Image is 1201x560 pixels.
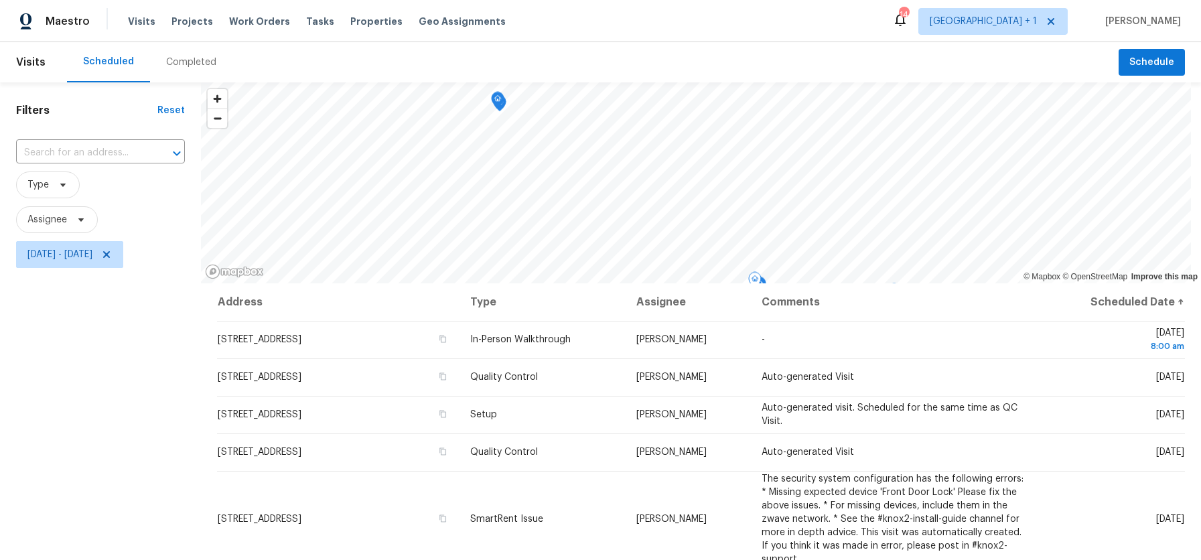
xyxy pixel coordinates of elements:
div: Map marker [748,272,762,293]
button: Copy Address [437,512,449,524]
a: Mapbox [1023,272,1060,281]
button: Schedule [1119,49,1185,76]
th: Comments [751,283,1042,321]
span: [STREET_ADDRESS] [218,447,301,457]
span: Quality Control [470,447,538,457]
canvas: Map [201,82,1191,283]
span: SmartRent Issue [470,514,543,524]
span: [PERSON_NAME] [636,447,707,457]
span: - [762,335,765,344]
div: 14 [899,8,908,21]
a: Improve this map [1131,272,1198,281]
span: [STREET_ADDRESS] [218,372,301,382]
span: Auto-generated Visit [762,372,854,382]
span: [STREET_ADDRESS] [218,514,301,524]
button: Copy Address [437,445,449,458]
span: Type [27,178,49,192]
span: Setup [470,410,497,419]
th: Assignee [626,283,751,321]
th: Type [460,283,626,321]
button: Zoom in [208,89,227,109]
span: Work Orders [229,15,290,28]
div: Completed [166,56,216,69]
span: [DATE] [1156,447,1184,457]
a: OpenStreetMap [1062,272,1127,281]
span: Auto-generated visit. Scheduled for the same time as QC Visit. [762,403,1017,426]
span: Visits [128,15,155,28]
div: Map marker [888,283,901,304]
span: Visits [16,48,46,77]
a: Mapbox homepage [205,264,264,279]
span: Tasks [306,17,334,26]
th: Scheduled Date ↑ [1042,283,1185,321]
span: [STREET_ADDRESS] [218,410,301,419]
span: [GEOGRAPHIC_DATA] + 1 [930,15,1037,28]
span: [PERSON_NAME] [636,335,707,344]
div: Map marker [491,92,504,113]
span: Schedule [1129,54,1174,71]
span: [DATE] [1052,328,1184,353]
div: 8:00 am [1052,340,1184,353]
span: [DATE] [1156,410,1184,419]
button: Open [167,144,186,163]
span: Assignee [27,213,67,226]
span: [DATE] - [DATE] [27,248,92,261]
button: Copy Address [437,333,449,345]
div: Reset [157,104,185,117]
span: [PERSON_NAME] [1100,15,1181,28]
span: Maestro [46,15,90,28]
input: Search for an address... [16,143,147,163]
span: Auto-generated Visit [762,447,854,457]
span: Geo Assignments [419,15,506,28]
span: [PERSON_NAME] [636,372,707,382]
th: Address [217,283,460,321]
span: Properties [350,15,403,28]
span: Quality Control [470,372,538,382]
button: Copy Address [437,370,449,382]
span: [PERSON_NAME] [636,410,707,419]
span: In-Person Walkthrough [470,335,571,344]
span: [STREET_ADDRESS] [218,335,301,344]
span: Projects [171,15,213,28]
button: Zoom out [208,109,227,128]
div: Scheduled [83,55,134,68]
h1: Filters [16,104,157,117]
span: [DATE] [1156,372,1184,382]
span: [PERSON_NAME] [636,514,707,524]
span: [DATE] [1156,514,1184,524]
button: Copy Address [437,408,449,420]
